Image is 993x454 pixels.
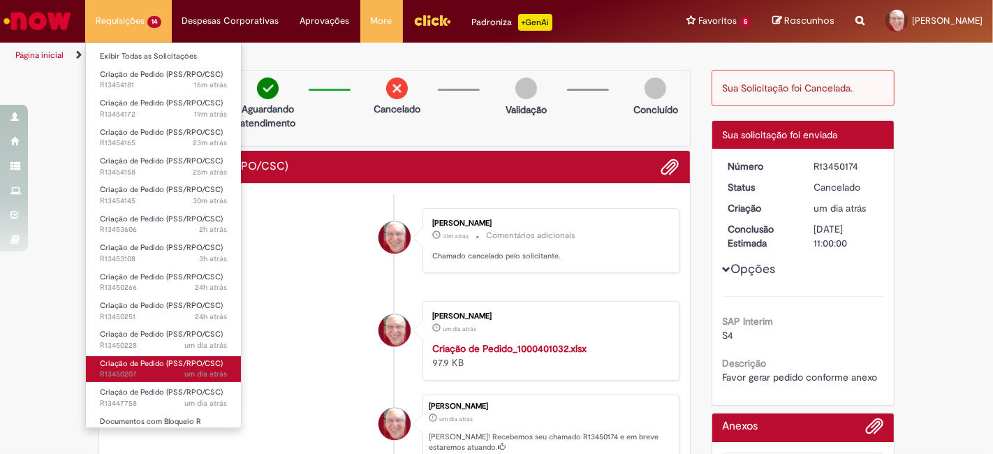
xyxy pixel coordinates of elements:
[429,432,672,453] p: [PERSON_NAME]! Recebemos seu chamado R13450174 e em breve estaremos atuando.
[378,221,411,254] div: Fernando Cesar Ferreira
[85,42,242,428] ul: Requisições
[443,325,476,333] span: um dia atrás
[443,232,469,240] time: 27/08/2025 18:16:41
[234,102,302,130] p: Aguardando atendimento
[193,167,227,177] span: 25m atrás
[718,180,804,194] dt: Status
[194,109,227,119] span: 19m atrás
[718,222,804,250] dt: Conclusão Estimada
[195,312,227,322] time: 26/08/2025 18:56:06
[814,222,878,250] div: [DATE] 11:00:00
[661,158,679,176] button: Adicionar anexos
[100,300,223,311] span: Criação de Pedido (PSS/RPO/CSC)
[184,398,227,409] span: um dia atrás
[199,427,227,437] span: 3d atrás
[374,102,420,116] p: Cancelado
[100,224,227,235] span: R13453606
[100,387,223,397] span: Criação de Pedido (PSS/RPO/CSC)
[100,329,223,339] span: Criação de Pedido (PSS/RPO/CSC)
[515,78,537,99] img: img-circle-grey.png
[698,14,737,28] span: Favoritos
[100,282,227,293] span: R13450266
[86,125,241,151] a: Aberto R13454165 : Criação de Pedido (PSS/RPO/CSC)
[772,15,834,28] a: Rascunhos
[195,312,227,322] span: 24h atrás
[300,14,350,28] span: Aprovações
[184,340,227,351] span: um dia atrás
[633,103,678,117] p: Concluído
[199,224,227,235] time: 27/08/2025 16:33:28
[184,369,227,379] span: um dia atrás
[100,167,227,178] span: R13454158
[86,414,241,440] a: Aberto R13445753 : Documentos com Bloqueio R
[100,80,227,91] span: R13454181
[86,67,241,93] a: Aberto R13454181 : Criação de Pedido (PSS/RPO/CSC)
[100,416,201,427] span: Documentos com Bloqueio R
[100,138,227,149] span: R13454165
[486,230,575,242] small: Comentários adicionais
[472,14,552,31] div: Padroniza
[723,329,734,342] span: S4
[645,78,666,99] img: img-circle-grey.png
[86,182,241,208] a: Aberto R13454145 : Criação de Pedido (PSS/RPO/CSC)
[100,358,223,369] span: Criação de Pedido (PSS/RPO/CSC)
[199,427,227,437] time: 25/08/2025 17:14:48
[86,49,241,64] a: Exibir Todas as Solicitações
[193,196,227,206] time: 27/08/2025 18:17:29
[518,14,552,31] p: +GenAi
[199,254,227,264] span: 3h atrás
[195,282,227,293] span: 24h atrás
[184,398,227,409] time: 26/08/2025 11:20:16
[86,385,241,411] a: Aberto R13447758 : Criação de Pedido (PSS/RPO/CSC)
[193,138,227,148] time: 27/08/2025 18:25:08
[814,201,878,215] div: 26/08/2025 18:15:20
[182,14,279,28] span: Despesas Corporativas
[194,80,227,90] time: 27/08/2025 18:31:56
[912,15,983,27] span: [PERSON_NAME]
[194,109,227,119] time: 27/08/2025 18:28:32
[195,282,227,293] time: 26/08/2025 19:08:33
[432,312,665,321] div: [PERSON_NAME]
[199,224,227,235] span: 2h atrás
[723,420,758,433] h2: Anexos
[865,417,883,442] button: Adicionar anexos
[506,103,547,117] p: Validação
[193,167,227,177] time: 27/08/2025 18:22:22
[443,325,476,333] time: 26/08/2025 18:15:11
[184,369,227,379] time: 26/08/2025 18:31:19
[723,357,767,369] b: Descrição
[199,254,227,264] time: 27/08/2025 15:21:05
[100,214,223,224] span: Criação de Pedido (PSS/RPO/CSC)
[100,369,227,380] span: R13450207
[740,16,751,28] span: 5
[814,180,878,194] div: Cancelado
[439,415,473,423] span: um dia atrás
[100,398,227,409] span: R13447758
[378,408,411,440] div: Fernando Cesar Ferreira
[193,138,227,148] span: 23m atrás
[718,159,804,173] dt: Número
[439,415,473,423] time: 26/08/2025 18:15:20
[194,80,227,90] span: 16m atrás
[86,240,241,266] a: Aberto R13453108 : Criação de Pedido (PSS/RPO/CSC)
[723,129,838,141] span: Sua solicitação foi enviada
[15,50,64,61] a: Página inicial
[86,270,241,295] a: Aberto R13450266 : Criação de Pedido (PSS/RPO/CSC)
[257,78,279,99] img: check-circle-green.png
[100,156,223,166] span: Criação de Pedido (PSS/RPO/CSC)
[432,219,665,228] div: [PERSON_NAME]
[432,251,665,262] p: Chamado cancelado pelo solicitante.
[432,342,587,355] a: Criação de Pedido_1000401032.xlsx
[814,202,866,214] time: 26/08/2025 18:15:20
[100,312,227,323] span: R13450251
[413,10,451,31] img: click_logo_yellow_360x200.png
[147,16,161,28] span: 14
[1,7,73,35] img: ServiceNow
[386,78,408,99] img: remove.png
[814,159,878,173] div: R13450174
[86,327,241,353] a: Aberto R13450228 : Criação de Pedido (PSS/RPO/CSC)
[443,232,469,240] span: 31m atrás
[429,402,672,411] div: [PERSON_NAME]
[784,14,834,27] span: Rascunhos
